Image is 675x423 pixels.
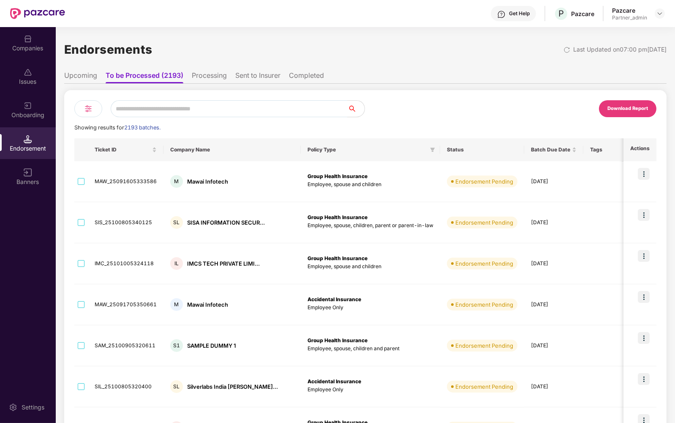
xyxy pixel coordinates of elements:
span: Policy Type [308,146,427,153]
img: icon [638,250,650,262]
b: Group Health Insurance [308,337,367,343]
b: Group Health Insurance [308,214,367,220]
div: Get Help [509,10,530,17]
b: Accidental Insurance [308,296,361,302]
th: Company Name [163,138,301,161]
th: Ticket ID [88,138,163,161]
td: [DATE] [524,325,583,366]
div: Endorsement Pending [455,300,513,309]
div: M [170,175,183,188]
td: [DATE] [524,161,583,202]
th: Actions [623,138,656,161]
div: Endorsement Pending [455,259,513,268]
img: svg+xml;base64,PHN2ZyBpZD0iQ29tcGFuaWVzIiB4bWxucz0iaHR0cDovL3d3dy53My5vcmcvMjAwMC9zdmciIHdpZHRoPS... [24,35,32,43]
td: [DATE] [524,202,583,243]
img: svg+xml;base64,PHN2ZyBpZD0iUmVsb2FkLTMyeDMyIiB4bWxucz0iaHR0cDovL3d3dy53My5vcmcvMjAwMC9zdmciIHdpZH... [563,47,570,53]
li: To be Processed (2193) [106,71,183,83]
div: Partner_admin [612,14,647,21]
td: MAW_25091705350661 [88,284,163,325]
div: Last Updated on 07:00 pm[DATE] [573,45,667,54]
td: [DATE] [524,284,583,325]
img: svg+xml;base64,PHN2ZyBpZD0iU2V0dGluZy0yMHgyMCIgeG1sbnM9Imh0dHA6Ly93d3cudzMub3JnLzIwMDAvc3ZnIiB3aW... [9,403,17,412]
li: Completed [289,71,324,83]
div: SL [170,216,183,229]
td: IMC_25101005324118 [88,243,163,284]
p: Employee, spouse and children [308,181,433,189]
div: Settings [19,403,47,412]
td: [DATE] [524,243,583,284]
img: svg+xml;base64,PHN2ZyB3aWR0aD0iMTYiIGhlaWdodD0iMTYiIHZpZXdCb3g9IjAgMCAxNiAxNiIgZmlsbD0ibm9uZSIgeG... [24,168,32,177]
img: icon [638,373,650,385]
span: Showing results for [74,124,161,131]
p: Employee, spouse and children [308,263,433,271]
td: MAW_25091605333586 [88,161,163,202]
p: Employee, spouse, children and parent [308,345,433,353]
div: SISA INFORMATION SECUR... [187,219,265,227]
div: IL [170,257,183,270]
img: icon [638,209,650,221]
img: New Pazcare Logo [10,8,65,19]
div: Download Report [607,105,648,113]
th: Batch Due Date [524,138,583,161]
img: svg+xml;base64,PHN2ZyB4bWxucz0iaHR0cDovL3d3dy53My5vcmcvMjAwMC9zdmciIHdpZHRoPSIyNCIgaGVpZ2h0PSIyNC... [83,104,93,114]
th: Status [440,138,524,161]
p: Employee, spouse, children, parent or parent-in-law [308,222,433,230]
p: Employee Only [308,386,433,394]
img: icon [638,291,650,303]
img: svg+xml;base64,PHN2ZyB3aWR0aD0iMTQuNSIgaGVpZ2h0PSIxNC41IiB2aWV3Qm94PSIwIDAgMTYgMTYiIGZpbGw9Im5vbm... [24,135,32,143]
td: SIS_25100805340125 [88,202,163,243]
img: icon [638,332,650,344]
div: Endorsement Pending [455,177,513,186]
li: Upcoming [64,71,97,83]
div: Endorsement Pending [455,341,513,350]
button: search [347,100,365,117]
img: svg+xml;base64,PHN2ZyBpZD0iSGVscC0zMngzMiIgeG1sbnM9Imh0dHA6Ly93d3cudzMub3JnLzIwMDAvc3ZnIiB3aWR0aD... [497,10,506,19]
b: Accidental Insurance [308,378,361,385]
div: Pazcare [612,6,647,14]
span: 2193 batches. [124,124,161,131]
li: Sent to Insurer [235,71,280,83]
img: svg+xml;base64,PHN2ZyBpZD0iSXNzdWVzX2Rpc2FibGVkIiB4bWxucz0iaHR0cDovL3d3dy53My5vcmcvMjAwMC9zdmciIH... [24,68,32,77]
img: icon [638,168,650,180]
td: [DATE] [524,366,583,407]
div: Endorsement Pending [455,218,513,227]
span: search [347,105,365,112]
td: SAM_25100905320611 [88,325,163,366]
h1: Endorsements [64,40,152,59]
span: filter [430,147,435,152]
div: Mawai Infotech [187,301,228,309]
div: S1 [170,339,183,352]
div: SAMPLE DUMMY 1 [187,342,236,350]
img: svg+xml;base64,PHN2ZyBpZD0iRHJvcGRvd24tMzJ4MzIiIHhtbG5zPSJodHRwOi8vd3d3LnczLm9yZy8yMDAwL3N2ZyIgd2... [656,10,663,17]
div: Pazcare [571,10,594,18]
p: Employee Only [308,304,433,312]
div: Silverlabs India [PERSON_NAME]... [187,383,278,391]
span: Batch Due Date [531,146,570,153]
div: Mawai Infotech [187,178,228,186]
td: SIL_25100805320400 [88,366,163,407]
div: Endorsement Pending [455,382,513,391]
div: M [170,298,183,311]
span: Ticket ID [95,146,150,153]
li: Processing [192,71,227,83]
b: Group Health Insurance [308,173,367,179]
img: svg+xml;base64,PHN2ZyB3aWR0aD0iMjAiIGhlaWdodD0iMjAiIHZpZXdCb3g9IjAgMCAyMCAyMCIgZmlsbD0ibm9uZSIgeG... [24,102,32,110]
span: filter [428,145,437,155]
span: P [558,8,564,19]
div: IMCS TECH PRIVATE LIMI... [187,260,260,268]
div: SL [170,380,183,393]
b: Group Health Insurance [308,255,367,261]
